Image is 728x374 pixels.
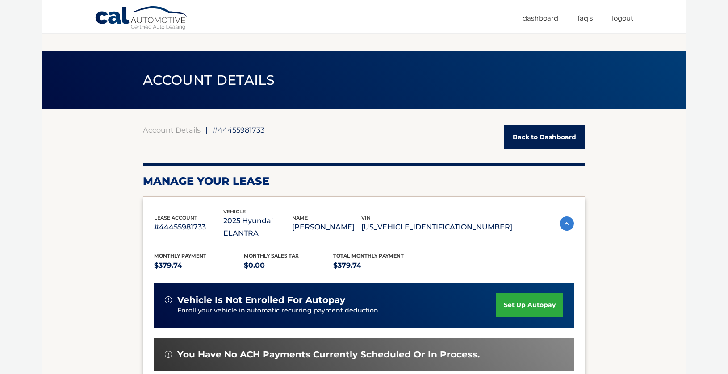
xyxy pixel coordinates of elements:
h2: Manage Your Lease [143,175,585,188]
p: $379.74 [154,259,244,272]
span: Monthly Payment [154,253,206,259]
a: Back to Dashboard [504,125,585,149]
a: FAQ's [577,11,593,25]
span: vehicle is not enrolled for autopay [177,295,345,306]
p: $0.00 [244,259,334,272]
img: accordion-active.svg [560,216,574,231]
a: set up autopay [496,293,563,317]
a: Cal Automotive [95,6,188,32]
span: | [205,125,208,134]
span: lease account [154,215,197,221]
span: You have no ACH payments currently scheduled or in process. [177,349,480,360]
p: Enroll your vehicle in automatic recurring payment deduction. [177,306,496,316]
a: Dashboard [523,11,558,25]
p: [US_VEHICLE_IDENTIFICATION_NUMBER] [361,221,512,233]
p: 2025 Hyundai ELANTRA [223,215,293,240]
span: vin [361,215,371,221]
img: alert-white.svg [165,296,172,303]
span: ACCOUNT DETAILS [143,72,275,88]
a: Logout [612,11,633,25]
span: #44455981733 [213,125,264,134]
span: Monthly sales Tax [244,253,299,259]
span: Total Monthly Payment [333,253,404,259]
a: Account Details [143,125,201,134]
span: name [292,215,308,221]
span: vehicle [223,208,246,215]
p: $379.74 [333,259,423,272]
p: #44455981733 [154,221,223,233]
img: alert-white.svg [165,351,172,358]
p: [PERSON_NAME] [292,221,361,233]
